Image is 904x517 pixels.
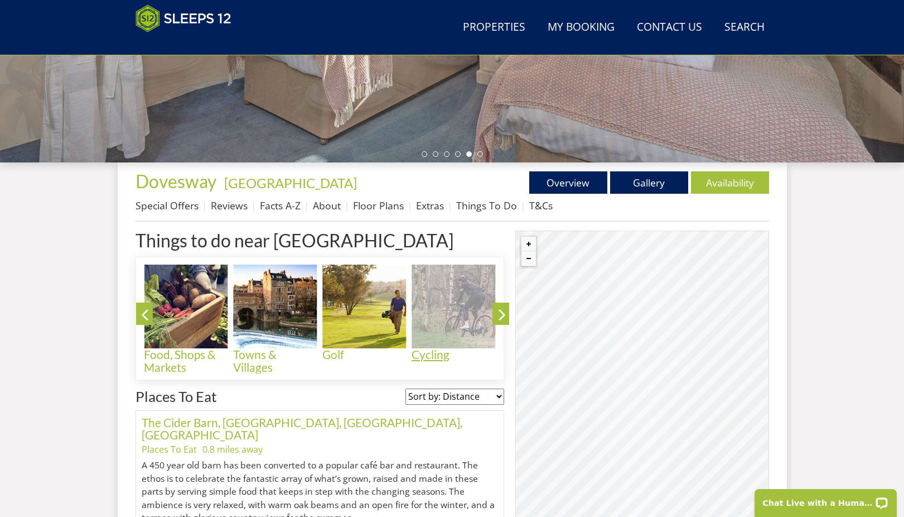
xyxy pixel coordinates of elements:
[412,265,501,361] a: Cycling
[313,199,341,212] a: About
[691,171,769,194] a: Availability
[456,199,517,212] a: Things To Do
[322,265,412,361] a: Golf
[501,265,590,374] a: Outdoors & Walks
[416,199,444,212] a: Extras
[720,15,769,40] a: Search
[543,15,619,40] a: My Booking
[136,170,216,192] span: Dovesway
[412,265,495,348] img: Cycling
[322,265,406,348] img: Golf
[202,443,263,456] li: 0.8 miles away
[412,348,495,361] h4: Cycling
[260,199,301,212] a: Facts A-Z
[233,265,317,348] img: Towns & Villages
[747,482,904,517] iframe: LiveChat chat widget
[136,170,220,192] a: Dovesway
[610,171,688,194] a: Gallery
[529,171,607,194] a: Overview
[136,231,505,250] h1: Things to do near [GEOGRAPHIC_DATA]
[233,348,317,374] h4: Towns & Villages
[501,348,584,374] h4: Outdoors & Walks
[224,175,357,191] a: [GEOGRAPHIC_DATA]
[136,4,231,32] img: Sleeps 12
[353,199,404,212] a: Floor Plans
[144,265,228,348] img: Food, Shops & Markets
[130,39,247,49] iframe: Customer reviews powered by Trustpilot
[136,388,217,405] a: Places To Eat
[458,15,530,40] a: Properties
[142,443,197,456] a: Places To Eat
[144,265,233,374] a: Food, Shops & Markets
[521,237,536,251] button: Zoom in
[322,348,406,361] h4: Golf
[144,348,228,374] h4: Food, Shops & Markets
[501,265,584,348] img: Outdoors & Walks
[211,199,248,212] a: Reviews
[632,15,707,40] a: Contact Us
[136,199,199,212] a: Special Offers
[521,251,536,266] button: Zoom out
[220,175,357,191] span: -
[529,199,553,212] a: T&Cs
[142,415,462,442] a: The Cider Barn, [GEOGRAPHIC_DATA], [GEOGRAPHIC_DATA], [GEOGRAPHIC_DATA]
[233,265,322,374] a: Towns & Villages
